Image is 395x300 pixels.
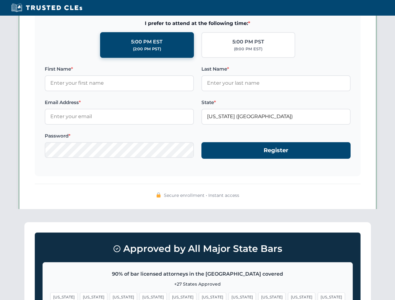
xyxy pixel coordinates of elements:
[45,109,194,124] input: Enter your email
[133,46,161,52] div: (2:00 PM PST)
[131,38,163,46] div: 5:00 PM EST
[45,132,194,140] label: Password
[45,75,194,91] input: Enter your first name
[234,46,262,52] div: (8:00 PM EST)
[201,142,351,159] button: Register
[50,281,345,287] p: +27 States Approved
[156,192,161,197] img: 🔒
[50,270,345,278] p: 90% of bar licensed attorneys in the [GEOGRAPHIC_DATA] covered
[45,19,351,27] span: I prefer to attend at the following time:
[9,3,84,12] img: Trusted CLEs
[43,240,353,257] h3: Approved by All Major State Bars
[232,38,264,46] div: 5:00 PM PST
[164,192,239,199] span: Secure enrollment • Instant access
[201,109,351,124] input: Florida (FL)
[45,65,194,73] label: First Name
[201,75,351,91] input: Enter your last name
[201,99,351,106] label: State
[201,65,351,73] label: Last Name
[45,99,194,106] label: Email Address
